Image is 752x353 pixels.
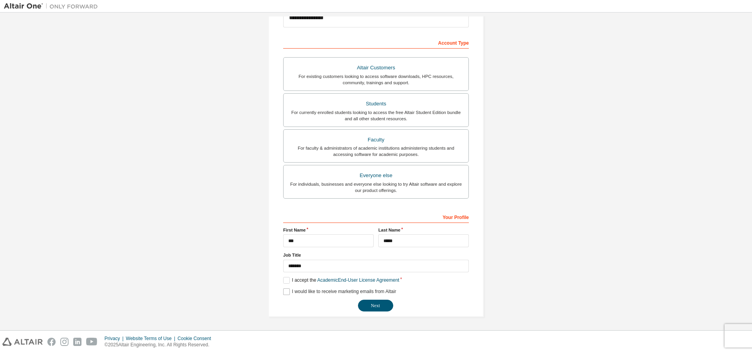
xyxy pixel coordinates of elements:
[283,227,374,233] label: First Name
[105,342,216,348] p: © 2025 Altair Engineering, Inc. All Rights Reserved.
[283,277,399,284] label: I accept the
[47,338,56,346] img: facebook.svg
[358,300,393,311] button: Next
[86,338,98,346] img: youtube.svg
[2,338,43,346] img: altair_logo.svg
[288,181,464,194] div: For individuals, businesses and everyone else looking to try Altair software and explore our prod...
[378,227,469,233] label: Last Name
[288,134,464,145] div: Faculty
[288,109,464,122] div: For currently enrolled students looking to access the free Altair Student Edition bundle and all ...
[126,335,177,342] div: Website Terms of Use
[288,98,464,109] div: Students
[288,145,464,157] div: For faculty & administrators of academic institutions administering students and accessing softwa...
[73,338,81,346] img: linkedin.svg
[283,288,396,295] label: I would like to receive marketing emails from Altair
[4,2,102,10] img: Altair One
[288,73,464,86] div: For existing customers looking to access software downloads, HPC resources, community, trainings ...
[283,210,469,223] div: Your Profile
[60,338,69,346] img: instagram.svg
[288,170,464,181] div: Everyone else
[177,335,215,342] div: Cookie Consent
[283,252,469,258] label: Job Title
[105,335,126,342] div: Privacy
[283,36,469,49] div: Account Type
[317,277,399,283] a: Academic End-User License Agreement
[288,62,464,73] div: Altair Customers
